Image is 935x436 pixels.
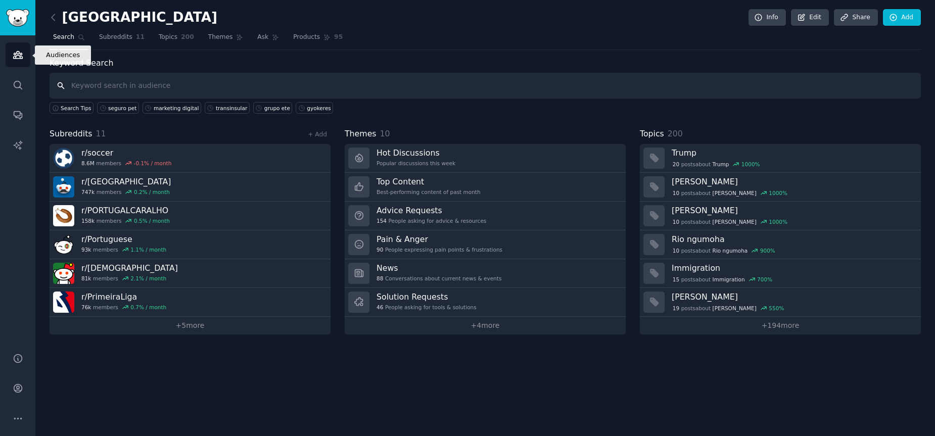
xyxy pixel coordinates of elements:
[143,102,201,114] a: marketing digital
[81,188,95,196] span: 747k
[81,292,166,302] h3: r/ PrimeiraLiga
[208,33,233,42] span: Themes
[345,259,626,288] a: News88Conversations about current news & events
[672,246,776,255] div: post s about
[81,160,95,167] span: 8.6M
[205,29,247,50] a: Themes
[640,288,921,317] a: [PERSON_NAME]19postsabout[PERSON_NAME]550%
[769,218,787,225] div: 1000 %
[640,173,921,202] a: [PERSON_NAME]10postsabout[PERSON_NAME]1000%
[81,263,178,273] h3: r/ [DEMOGRAPHIC_DATA]
[673,161,679,168] span: 20
[380,129,390,138] span: 10
[264,105,290,112] div: grupo ete
[672,176,914,187] h3: [PERSON_NAME]
[377,176,481,187] h3: Top Content
[640,230,921,259] a: Rio ngumoha10postsaboutRio ngumoha900%
[154,105,199,112] div: marketing digital
[345,317,626,334] a: +4more
[81,304,166,311] div: members
[640,317,921,334] a: +194more
[50,288,331,317] a: r/PrimeiraLiga76kmembers0.7% / month
[253,102,293,114] a: grupo ete
[713,189,757,197] span: [PERSON_NAME]
[377,160,455,167] div: Popular discussions this week
[290,29,346,50] a: Products95
[672,160,761,169] div: post s about
[96,29,148,50] a: Subreddits11
[377,263,501,273] h3: News
[668,129,683,138] span: 200
[130,304,166,311] div: 0.7 % / month
[377,275,501,282] div: Conversations about current news & events
[713,247,748,254] span: Rio ngumoha
[81,304,91,311] span: 76k
[81,275,91,282] span: 81k
[640,259,921,288] a: Immigration15postsaboutImmigration700%
[883,9,921,26] a: Add
[640,202,921,230] a: [PERSON_NAME]10postsabout[PERSON_NAME]1000%
[81,148,171,158] h3: r/ soccer
[53,148,74,169] img: soccer
[377,205,486,216] h3: Advice Requests
[672,304,785,313] div: post s about
[377,148,455,158] h3: Hot Discussions
[81,246,91,253] span: 93k
[81,234,166,245] h3: r/ Portuguese
[377,275,383,282] span: 88
[96,129,106,138] span: 11
[53,263,74,284] img: portugueses
[50,102,93,114] button: Search Tips
[50,173,331,202] a: r/[GEOGRAPHIC_DATA]747kmembers0.2% / month
[377,234,502,245] h3: Pain & Anger
[130,275,166,282] div: 2.1 % / month
[672,234,914,245] h3: Rio ngumoha
[53,33,74,42] span: Search
[345,173,626,202] a: Top ContentBest-performing content of past month
[377,304,477,311] div: People asking for tools & solutions
[53,176,74,198] img: portugal
[672,148,914,158] h3: Trump
[334,33,343,42] span: 95
[377,304,383,311] span: 46
[377,292,477,302] h3: Solution Requests
[81,205,170,216] h3: r/ PORTUGALCARALHO
[50,317,331,334] a: +5more
[50,29,88,50] a: Search
[99,33,132,42] span: Subreddits
[769,305,784,312] div: 550 %
[713,305,757,312] span: [PERSON_NAME]
[81,275,178,282] div: members
[81,160,171,167] div: members
[673,189,679,197] span: 10
[377,217,486,224] div: People asking for advice & resources
[640,144,921,173] a: Trump20postsaboutTrump1000%
[108,105,136,112] div: seguro pet
[672,275,773,284] div: post s about
[673,218,679,225] span: 10
[61,105,91,112] span: Search Tips
[713,218,757,225] span: [PERSON_NAME]
[345,202,626,230] a: Advice Requests154People asking for advice & resources
[345,144,626,173] a: Hot DiscussionsPopular discussions this week
[345,288,626,317] a: Solution Requests46People asking for tools & solutions
[205,102,250,114] a: transinsular
[130,246,166,253] div: 1.1 % / month
[136,33,145,42] span: 11
[50,144,331,173] a: r/soccer8.6Mmembers-0.1% / month
[257,33,268,42] span: Ask
[53,292,74,313] img: PrimeiraLiga
[50,202,331,230] a: r/PORTUGALCARALHO158kmembers0.5% / month
[134,160,172,167] div: -0.1 % / month
[673,247,679,254] span: 10
[308,131,327,138] a: + Add
[760,247,775,254] div: 900 %
[97,102,139,114] a: seguro pet
[757,276,772,283] div: 700 %
[81,176,171,187] h3: r/ [GEOGRAPHIC_DATA]
[307,105,331,112] div: gyokeres
[741,161,760,168] div: 1000 %
[134,188,170,196] div: 0.2 % / month
[81,217,95,224] span: 158k
[345,230,626,259] a: Pain & Anger90People expressing pain points & frustrations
